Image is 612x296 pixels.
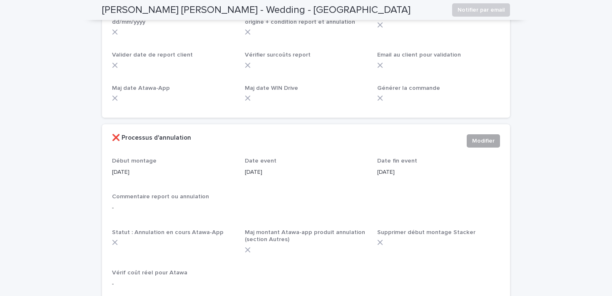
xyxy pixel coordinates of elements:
[112,194,209,200] span: Commentaire report ou annulation
[245,52,311,58] span: Vérifier surcoûts report
[112,134,191,142] h2: ❌ Processus d'annulation
[245,229,365,242] span: Maj montant Atawa-app produit annulation (section Autres)
[467,134,500,148] button: Modifier
[112,204,500,212] p: -
[472,137,495,145] span: Modifier
[245,158,276,164] span: Date event
[377,158,417,164] span: Date fin event
[377,52,461,58] span: Email au client pour validation
[112,168,235,177] p: [DATE]
[112,270,187,276] span: Vérif coût réel pour Atawa
[112,280,500,289] p: -
[377,229,475,235] span: Supprimer début montage Stacker
[112,85,170,91] span: Maj date Atawa-App
[112,158,157,164] span: Début montage
[102,4,410,16] h2: [PERSON_NAME] [PERSON_NAME] - Wedding - [GEOGRAPHIC_DATA]
[245,85,298,91] span: Maj date WIN Drive
[452,3,510,17] button: Notifier par email
[458,6,505,14] span: Notifier par email
[377,85,440,91] span: Générer la commande
[112,52,193,58] span: Valider date de report client
[377,168,500,177] p: [DATE]
[245,168,368,177] p: [DATE]
[112,229,224,235] span: Statut : Annulation en cours Atawa-App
